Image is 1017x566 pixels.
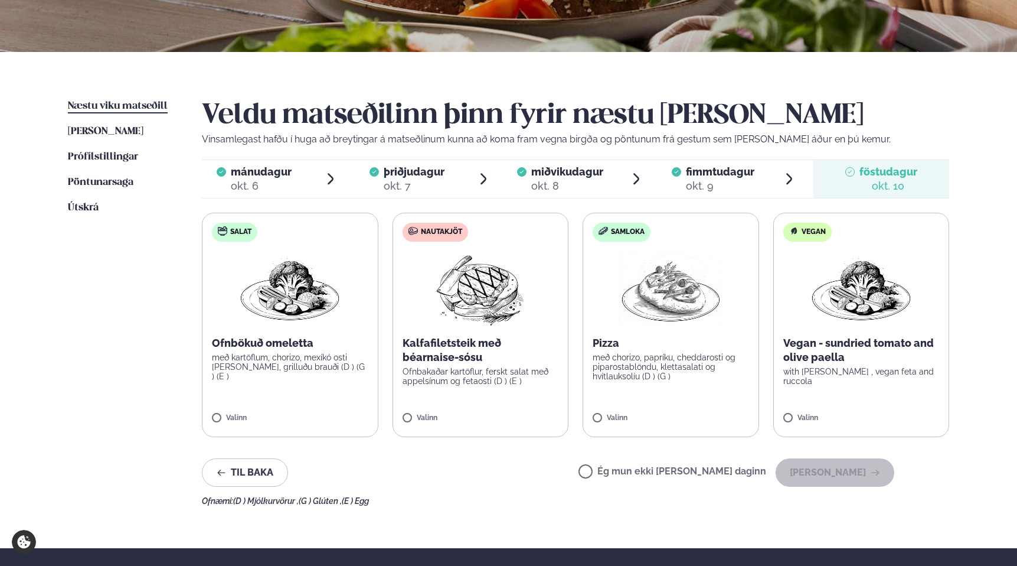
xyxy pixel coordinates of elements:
[202,132,949,147] p: Vinsamlegast hafðu í huga að breytingar á matseðlinum kunna að koma fram vegna birgða og pöntunum...
[859,179,917,193] div: okt. 10
[68,175,133,190] a: Pöntunarsaga
[212,336,368,350] p: Ofnbökuð omeletta
[231,179,292,193] div: okt. 6
[859,165,917,178] span: föstudagur
[202,458,288,487] button: Til baka
[593,336,749,350] p: Pizza
[238,251,342,327] img: Vegan.png
[231,165,292,178] span: mánudagur
[68,101,168,111] span: Næstu viku matseðill
[68,150,138,164] a: Prófílstillingar
[233,496,299,506] span: (D ) Mjólkurvörur ,
[212,353,368,381] p: með kartöflum, chorizo, mexíkó osti [PERSON_NAME], grilluðu brauði (D ) (G ) (E )
[789,226,799,236] img: Vegan.svg
[68,201,99,215] a: Útskrá
[809,251,913,327] img: Vegan.png
[599,227,608,235] img: sandwich-new-16px.svg
[611,227,645,237] span: Samloka
[531,179,603,193] div: okt. 8
[68,203,99,213] span: Útskrá
[776,458,894,487] button: [PERSON_NAME]
[230,227,251,237] span: Salat
[68,99,168,113] a: Næstu viku matseðill
[68,125,143,139] a: [PERSON_NAME]
[686,179,754,193] div: okt. 9
[68,177,133,187] span: Pöntunarsaga
[68,152,138,162] span: Prófílstillingar
[202,99,949,132] h2: Veldu matseðilinn þinn fyrir næstu [PERSON_NAME]
[428,251,532,327] img: Beef-Meat.png
[403,336,559,365] p: Kalfafiletsteik með béarnaise-sósu
[783,336,940,365] p: Vegan - sundried tomato and olive paella
[12,530,36,554] a: Cookie settings
[384,179,444,193] div: okt. 7
[384,165,444,178] span: þriðjudagur
[202,496,949,506] div: Ofnæmi:
[299,496,342,506] span: (G ) Glúten ,
[403,367,559,386] p: Ofnbakaðar kartöflur, ferskt salat með appelsínum og fetaosti (D ) (E )
[619,251,722,327] img: Pizza-Bread.png
[686,165,754,178] span: fimmtudagur
[218,226,227,236] img: salad.svg
[531,165,603,178] span: miðvikudagur
[593,353,749,381] p: með chorizo, papríku, cheddarosti og piparostablöndu, klettasalati og hvítlauksolíu (D ) (G )
[783,367,940,386] p: with [PERSON_NAME] , vegan feta and ruccola
[421,227,462,237] span: Nautakjöt
[408,226,418,236] img: beef.svg
[68,126,143,136] span: [PERSON_NAME]
[342,496,369,506] span: (E ) Egg
[802,227,826,237] span: Vegan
